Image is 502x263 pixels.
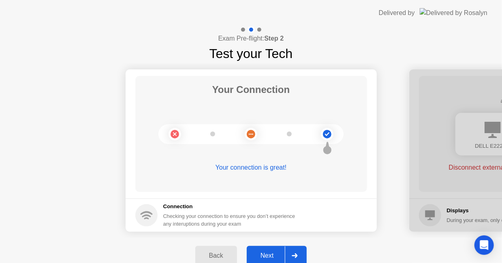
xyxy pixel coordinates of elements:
h1: Test your Tech [209,44,293,63]
div: Delivered by [379,8,415,18]
div: Your connection is great! [135,163,367,172]
img: Delivered by Rosalyn [420,8,487,17]
div: Checking your connection to ensure you don’t experience any interuptions during your exam [163,212,300,228]
h1: Your Connection [212,82,290,97]
h5: Connection [163,203,300,211]
h4: Exam Pre-flight: [218,34,284,43]
div: Back [198,252,235,259]
div: Next [249,252,285,259]
b: Step 2 [264,35,284,42]
div: Open Intercom Messenger [474,235,494,255]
